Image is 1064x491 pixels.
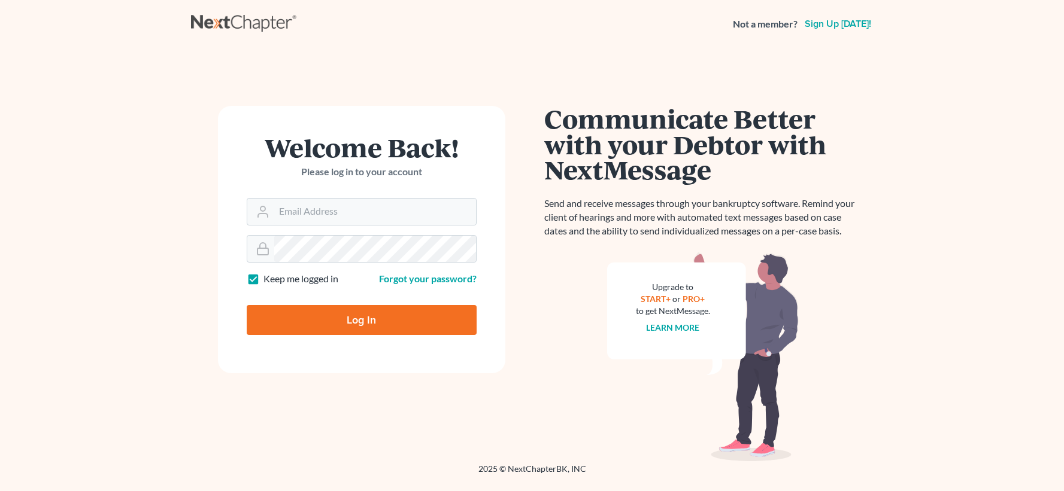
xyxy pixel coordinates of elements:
strong: Not a member? [733,17,798,31]
div: Upgrade to [636,281,710,293]
a: START+ [641,294,671,304]
label: Keep me logged in [263,272,338,286]
input: Log In [247,305,477,335]
a: Forgot your password? [379,273,477,284]
div: 2025 © NextChapterBK, INC [191,463,874,484]
h1: Communicate Better with your Debtor with NextMessage [544,106,862,182]
a: PRO+ [683,294,705,304]
span: or [672,294,681,304]
p: Send and receive messages through your bankruptcy software. Remind your client of hearings and mo... [544,197,862,238]
div: to get NextMessage. [636,305,710,317]
a: Sign up [DATE]! [802,19,874,29]
h1: Welcome Back! [247,135,477,160]
p: Please log in to your account [247,165,477,179]
input: Email Address [274,199,476,225]
img: nextmessage_bg-59042aed3d76b12b5cd301f8e5b87938c9018125f34e5fa2b7a6b67550977c72.svg [607,252,799,462]
a: Learn more [646,322,699,333]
